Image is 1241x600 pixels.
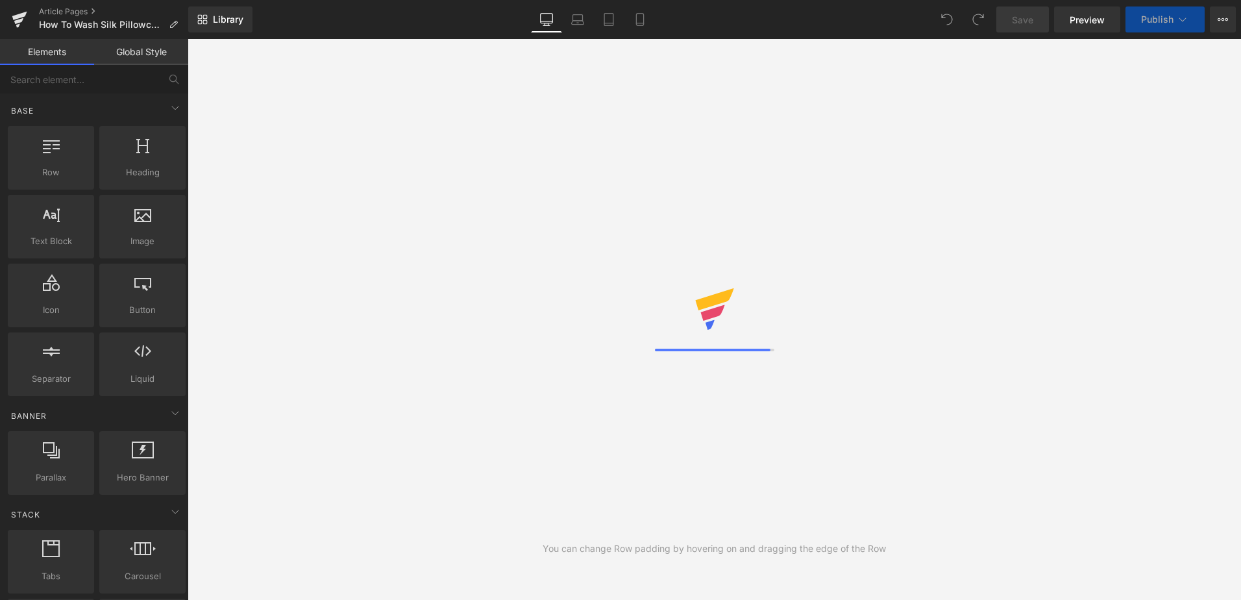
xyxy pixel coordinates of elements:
span: Preview [1070,13,1105,27]
span: Heading [103,166,182,179]
span: Tabs [12,569,90,583]
span: Icon [12,303,90,317]
span: Base [10,105,35,117]
a: New Library [188,6,252,32]
span: Row [12,166,90,179]
a: Preview [1054,6,1120,32]
span: Stack [10,508,42,521]
a: Global Style [94,39,188,65]
button: Redo [965,6,991,32]
a: Tablet [593,6,624,32]
span: Text Block [12,234,90,248]
button: Publish [1125,6,1205,32]
div: You can change Row padding by hovering on and dragging the edge of the Row [543,542,886,556]
span: Separator [12,372,90,386]
span: Image [103,234,182,248]
span: Carousel [103,569,182,583]
span: Publish [1141,14,1173,25]
span: Liquid [103,372,182,386]
a: Laptop [562,6,593,32]
a: Mobile [624,6,656,32]
span: Button [103,303,182,317]
span: Hero Banner [103,471,182,484]
button: More [1210,6,1236,32]
span: Library [213,14,243,25]
button: Undo [934,6,960,32]
span: Parallax [12,471,90,484]
span: Banner [10,410,48,422]
a: Desktop [531,6,562,32]
span: How To Wash Silk Pillowcases? [39,19,164,30]
span: Save [1012,13,1033,27]
a: Article Pages [39,6,188,17]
